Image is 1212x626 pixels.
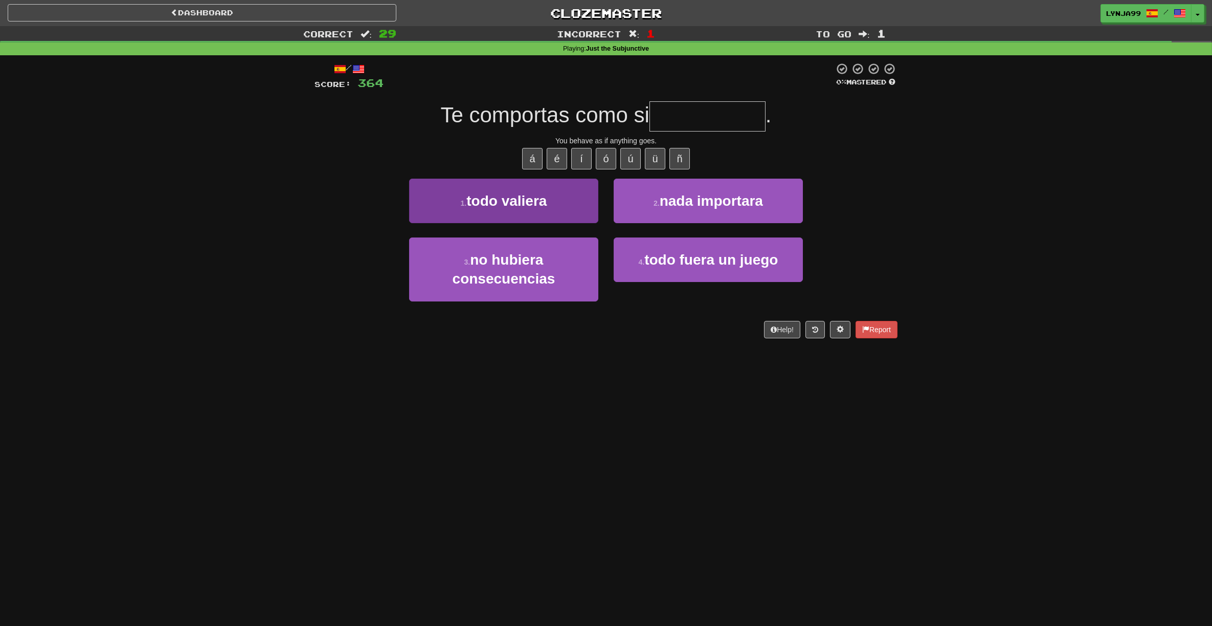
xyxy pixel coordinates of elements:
[614,238,803,282] button: 4.todo fuera un juego
[8,4,396,21] a: Dashboard
[461,199,467,207] small: 1 .
[836,78,846,86] span: 0 %
[557,29,621,39] span: Incorrect
[764,321,800,338] button: Help!
[639,258,645,266] small: 4 .
[315,136,897,146] div: You behave as if anything goes.
[669,148,690,169] button: ñ
[522,148,543,169] button: á
[1101,4,1192,23] a: Lynja99 /
[412,4,800,22] a: Clozemaster
[357,76,384,89] span: 364
[379,27,396,39] span: 29
[856,321,897,338] button: Report
[654,199,660,207] small: 2 .
[620,148,641,169] button: ú
[859,30,870,38] span: :
[766,103,772,127] span: .
[834,78,897,87] div: Mastered
[466,193,547,209] span: todo valiera
[547,148,567,169] button: é
[361,30,372,38] span: :
[614,179,803,223] button: 2.nada importara
[571,148,592,169] button: í
[644,252,778,268] span: todo fuera un juego
[586,45,649,52] strong: Just the Subjunctive
[464,258,470,266] small: 3 .
[1106,9,1141,18] span: Lynja99
[440,103,649,127] span: Te comportas como si
[646,27,655,39] span: 1
[315,62,384,75] div: /
[660,193,763,209] span: nada importara
[877,27,886,39] span: 1
[629,30,640,38] span: :
[315,80,351,89] span: Score:
[596,148,616,169] button: ó
[453,252,555,287] span: no hubiera consecuencias
[303,29,353,39] span: Correct
[816,29,851,39] span: To go
[645,148,665,169] button: ü
[1163,8,1169,15] span: /
[409,179,598,223] button: 1.todo valiera
[805,321,825,338] button: Round history (alt+y)
[409,238,598,301] button: 3.no hubiera consecuencias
